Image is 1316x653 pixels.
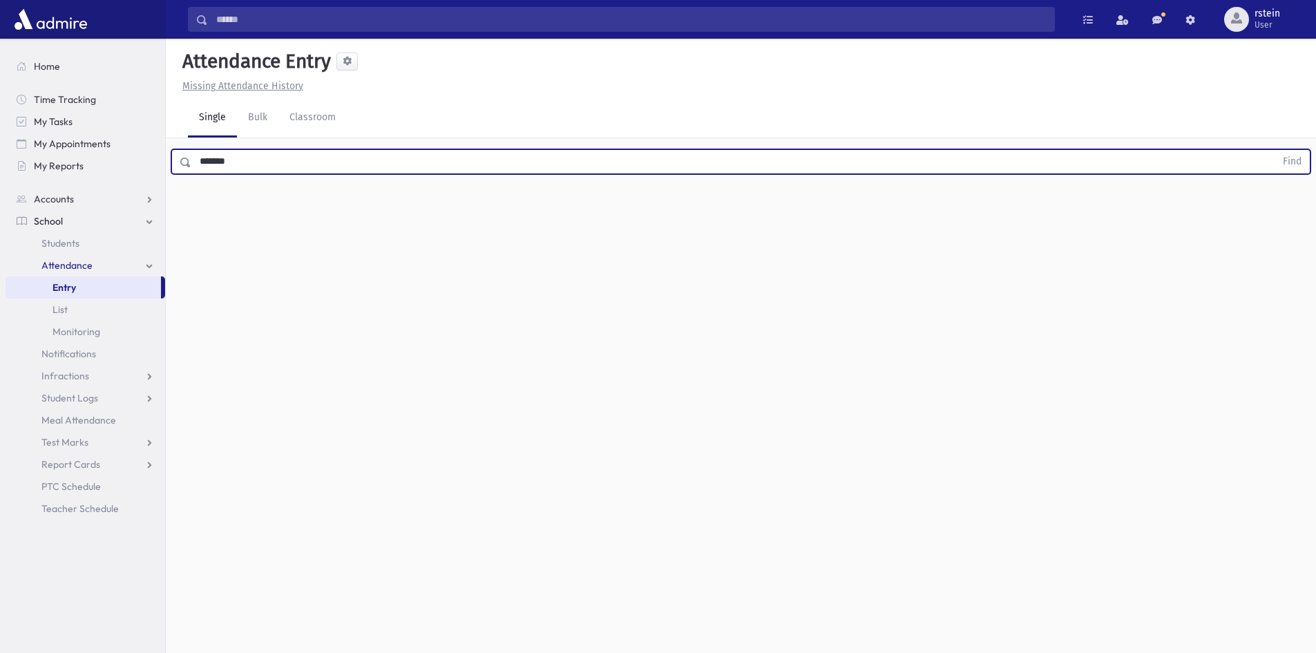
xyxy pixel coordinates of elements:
[6,343,165,365] a: Notifications
[11,6,90,33] img: AdmirePro
[188,99,237,138] a: Single
[6,88,165,111] a: Time Tracking
[6,188,165,210] a: Accounts
[53,303,68,316] span: List
[41,392,98,404] span: Student Logs
[6,210,165,232] a: School
[34,160,84,172] span: My Reports
[1275,150,1310,173] button: Find
[41,502,119,515] span: Teacher Schedule
[6,299,165,321] a: List
[41,259,93,272] span: Attendance
[6,321,165,343] a: Monitoring
[6,133,165,155] a: My Appointments
[41,480,101,493] span: PTC Schedule
[53,325,100,338] span: Monitoring
[34,193,74,205] span: Accounts
[1255,19,1280,30] span: User
[182,80,303,92] u: Missing Attendance History
[6,409,165,431] a: Meal Attendance
[6,155,165,177] a: My Reports
[177,80,303,92] a: Missing Attendance History
[34,115,73,128] span: My Tasks
[6,475,165,498] a: PTC Schedule
[6,111,165,133] a: My Tasks
[41,348,96,360] span: Notifications
[278,99,347,138] a: Classroom
[6,498,165,520] a: Teacher Schedule
[6,55,165,77] a: Home
[34,215,63,227] span: School
[34,60,60,73] span: Home
[34,93,96,106] span: Time Tracking
[6,365,165,387] a: Infractions
[41,436,88,448] span: Test Marks
[1255,8,1280,19] span: rstein
[6,431,165,453] a: Test Marks
[41,458,100,471] span: Report Cards
[177,50,331,73] h5: Attendance Entry
[34,138,111,150] span: My Appointments
[6,276,161,299] a: Entry
[41,370,89,382] span: Infractions
[208,7,1054,32] input: Search
[41,237,79,249] span: Students
[6,387,165,409] a: Student Logs
[6,453,165,475] a: Report Cards
[6,254,165,276] a: Attendance
[237,99,278,138] a: Bulk
[6,232,165,254] a: Students
[53,281,76,294] span: Entry
[41,414,116,426] span: Meal Attendance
